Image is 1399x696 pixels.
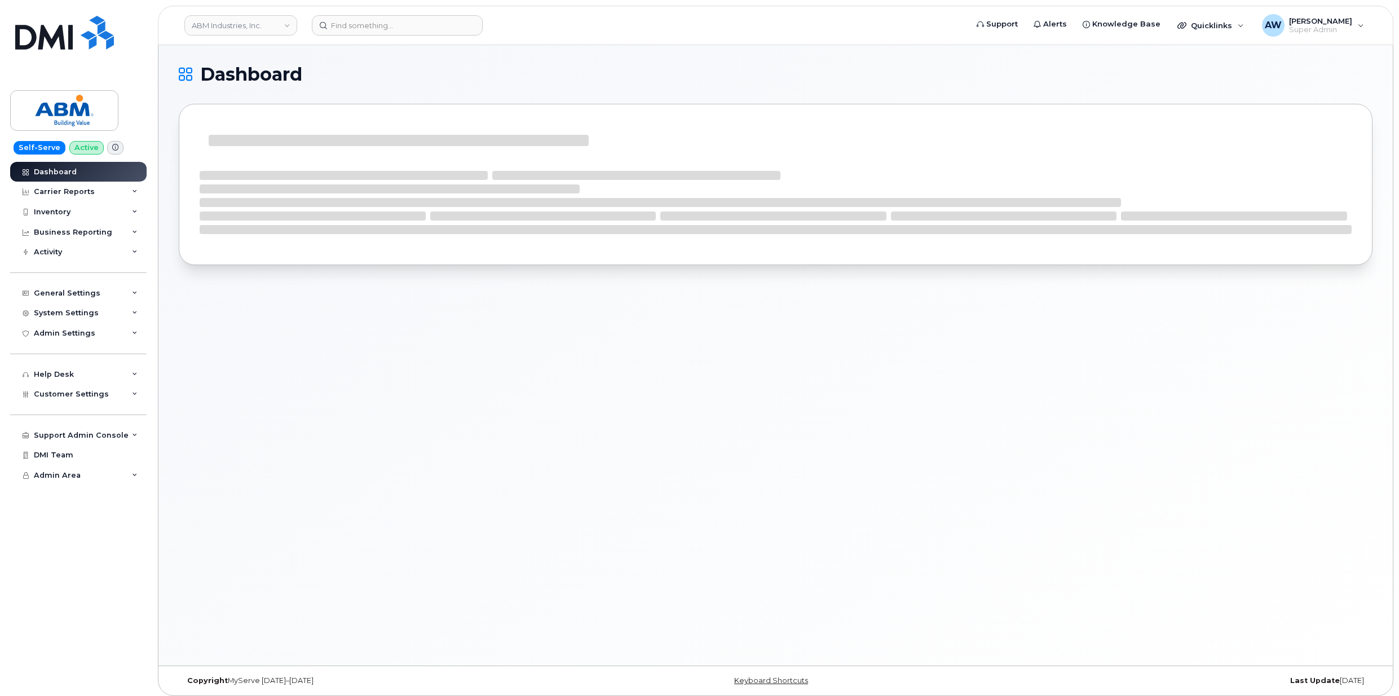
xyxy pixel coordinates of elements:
strong: Copyright [187,676,228,685]
strong: Last Update [1290,676,1340,685]
span: Dashboard [200,66,302,83]
a: Keyboard Shortcuts [734,676,808,685]
div: [DATE] [974,676,1372,685]
div: MyServe [DATE]–[DATE] [179,676,577,685]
